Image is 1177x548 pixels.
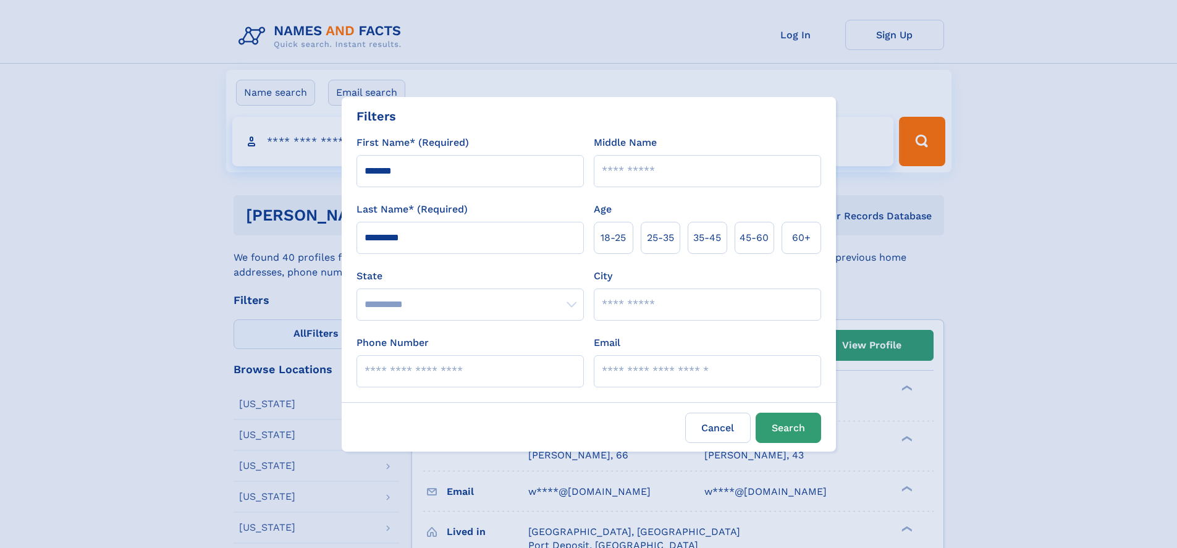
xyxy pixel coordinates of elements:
[356,135,469,150] label: First Name* (Required)
[594,135,657,150] label: Middle Name
[756,413,821,443] button: Search
[356,269,584,284] label: State
[792,230,811,245] span: 60+
[685,413,751,443] label: Cancel
[594,269,612,284] label: City
[594,335,620,350] label: Email
[693,230,721,245] span: 35‑45
[601,230,626,245] span: 18‑25
[740,230,769,245] span: 45‑60
[356,202,468,217] label: Last Name* (Required)
[594,202,612,217] label: Age
[647,230,674,245] span: 25‑35
[356,335,429,350] label: Phone Number
[356,107,396,125] div: Filters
